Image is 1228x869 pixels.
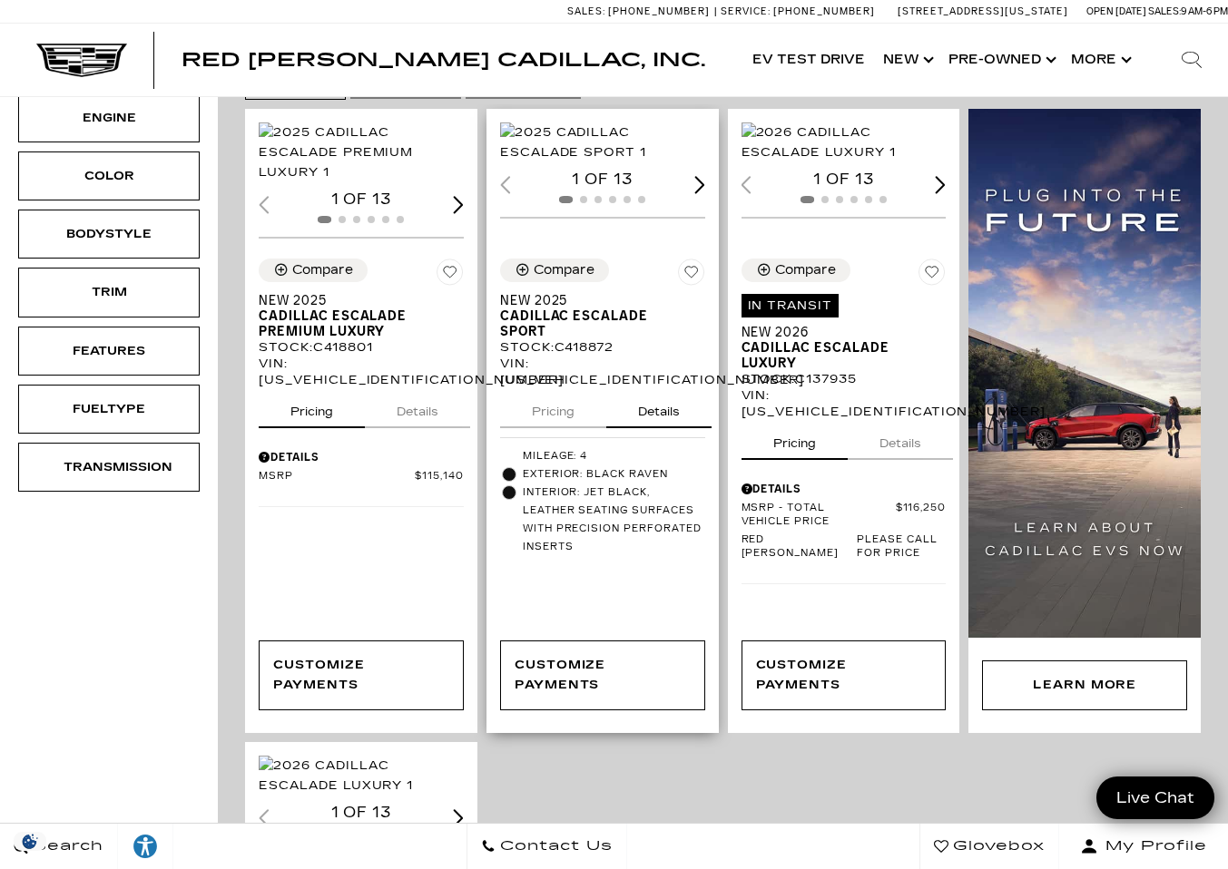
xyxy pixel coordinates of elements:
a: Explore your accessibility options [118,824,173,869]
div: Compare [292,262,353,278]
button: Compare Vehicle [259,259,368,282]
div: Search [1155,24,1228,96]
div: Learn More [982,660,1187,709]
span: Please call for price [857,533,946,561]
a: Live Chat [1096,776,1214,819]
span: [PHONE_NUMBER] [773,5,875,17]
button: Compare Vehicle [500,259,609,282]
span: Cadillac Escalade Premium Luxury [259,308,450,339]
div: ColorColor [18,151,200,200]
button: More [1062,24,1137,96]
div: 1 of 13 [742,170,947,190]
a: In TransitNew 2026Cadillac Escalade Luxury [742,293,947,371]
button: details tab [606,388,712,428]
div: TrimTrim [18,268,200,317]
span: Cadillac Escalade Luxury [742,340,933,371]
div: 1 / 2 [259,122,464,182]
button: details tab [848,420,953,460]
img: 2026 Cadillac Escalade Luxury 1 [259,756,464,796]
span: MSRP [259,470,415,483]
div: Learn More [1033,675,1137,695]
a: New 2025Cadillac Escalade Premium Luxury [259,293,464,339]
div: 1 of 13 [500,170,705,190]
div: 1 of 13 [259,190,464,210]
button: details tab [365,388,470,428]
div: TransmissionTransmission [18,443,200,492]
button: Compare Vehicle [742,259,850,282]
span: MSRP - Total Vehicle Price [742,502,896,529]
div: Compare [775,262,836,278]
div: Next slide [453,196,464,213]
button: Save Vehicle [678,259,705,293]
div: undefined - New 2025 Cadillac Escalade Premium Luxury [259,640,464,709]
div: Privacy Settings [9,832,51,851]
span: 9 AM-6 PM [1181,5,1228,17]
div: 1 / 2 [259,756,464,796]
span: Red [PERSON_NAME] Cadillac, Inc. [182,49,705,71]
div: undefined - New 2026 Cadillac Escalade Luxury [742,640,947,709]
span: New 2025 [259,293,450,308]
img: 2025 Cadillac Escalade Sport 1 [500,122,705,162]
button: pricing tab [500,388,606,428]
div: Color [64,166,154,186]
div: 1 of 13 [259,803,464,823]
span: Sales: [1148,5,1181,17]
span: $115,140 [415,470,464,483]
a: Red [PERSON_NAME] Please call for price [742,533,947,561]
span: Sales: [567,5,605,17]
button: pricing tab [259,388,365,428]
span: [PHONE_NUMBER] [608,5,710,17]
div: Next slide [694,176,705,193]
a: Service: [PHONE_NUMBER] [714,6,879,16]
div: Pricing Details - New 2025 Cadillac Escalade Premium Luxury [259,449,464,465]
div: 1 / 2 [742,122,947,162]
a: Red [PERSON_NAME] Cadillac, Inc. [182,51,705,69]
span: Live Chat [1107,787,1203,808]
span: Contact Us [496,834,613,859]
div: Next slide [936,176,947,193]
span: Service: [721,5,771,17]
a: EV Test Drive [743,24,874,96]
a: New 2025Cadillac Escalade Sport [500,293,705,339]
a: Customize Payments [742,640,947,709]
span: New 2026 [742,325,933,340]
span: Red [PERSON_NAME] [742,533,857,561]
span: New 2025 [500,293,692,308]
div: Stock : C418872 [500,339,705,356]
li: Mileage: 4 [500,447,705,465]
div: Engine [64,108,154,128]
button: Save Vehicle [437,259,464,293]
span: Exterior: Black Raven [523,465,705,483]
div: Trim [64,282,154,302]
a: Customize Payments [500,640,705,709]
img: Cadillac Dark Logo with Cadillac White Text [36,43,127,77]
span: In Transit [742,294,840,317]
a: MSRP $115,140 [259,470,464,483]
span: Search [28,834,103,859]
a: Sales: [PHONE_NUMBER] [567,6,714,16]
div: VIN: [US_VEHICLE_IDENTIFICATION_NUMBER] [742,387,947,420]
div: Fueltype [64,399,154,419]
div: Compare [534,262,594,278]
div: FeaturesFeatures [18,327,200,376]
a: [STREET_ADDRESS][US_STATE] [898,5,1068,17]
span: Cadillac Escalade Sport [500,308,692,339]
div: VIN: [US_VEHICLE_IDENTIFICATION_NUMBER] [259,356,464,388]
a: New [874,24,939,96]
img: 2025 Cadillac Escalade Premium Luxury 1 [259,122,464,182]
div: Stock : C137935 [742,371,947,387]
span: My Profile [1098,834,1207,859]
a: Glovebox [919,824,1059,869]
div: Transmission [64,457,154,477]
span: Interior: Jet Black, Leather seating surfaces with precision perforated inserts [523,483,705,556]
div: FueltypeFueltype [18,385,200,434]
div: 1 / 2 [500,122,705,162]
a: Pre-Owned [939,24,1062,96]
div: Explore your accessibility options [118,833,172,860]
div: Stock : C418801 [259,339,464,356]
div: BodystyleBodystyle [18,210,200,259]
a: MSRP - Total Vehicle Price $116,250 [742,502,947,529]
span: Open [DATE] [1086,5,1146,17]
div: Bodystyle [64,224,154,244]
